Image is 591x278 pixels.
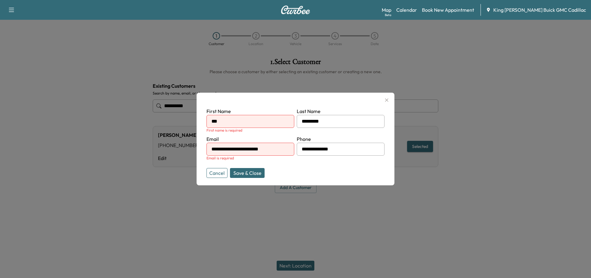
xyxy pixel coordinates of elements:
div: Beta [385,13,391,17]
img: Curbee Logo [281,6,310,14]
a: Calendar [396,6,417,14]
a: Book New Appointment [422,6,474,14]
button: Save & Close [230,168,265,178]
div: First name is required [206,128,294,133]
label: Email [206,136,219,142]
button: Cancel [206,168,227,178]
label: First Name [206,108,231,114]
label: Phone [297,136,311,142]
a: MapBeta [382,6,391,14]
div: Email is required [206,156,294,161]
span: King [PERSON_NAME] Buick GMC Cadillac [493,6,586,14]
label: Last Name [297,108,321,114]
